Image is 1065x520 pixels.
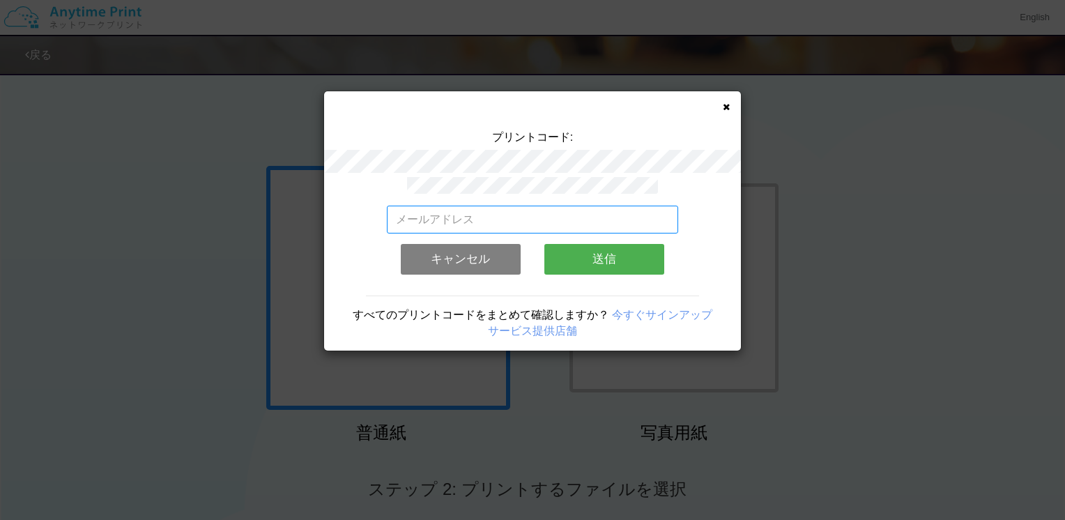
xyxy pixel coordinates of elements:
a: サービス提供店舗 [488,325,577,337]
input: メールアドレス [387,206,679,234]
a: 今すぐサインアップ [612,309,712,321]
span: プリントコード: [492,131,573,143]
button: 送信 [544,244,664,275]
button: キャンセル [401,244,521,275]
span: すべてのプリントコードをまとめて確認しますか？ [353,309,609,321]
